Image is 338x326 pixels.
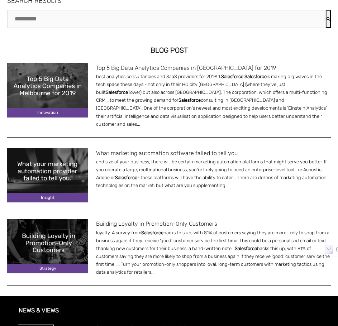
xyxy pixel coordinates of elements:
button: Search [326,10,331,28]
h3: News & Views [7,307,237,325]
span: Salesforce [178,97,201,103]
a: Building Loyalty in Promotion-Only Customers [96,220,217,227]
a: What marketing automation software failed to tell you [96,150,238,157]
img: Top%20Melbourne%202019%20cover%20image%20blog%20res1.png [7,63,88,118]
img: Marketing%20automation%20cover%20image%20blog%20res.png [7,148,88,203]
span: Salesforce [115,175,137,180]
span: Salesforce [141,230,163,235]
span: Salesforce [106,90,128,95]
img: 20230227%20Building%20Loyalty%20in%20Promotion%20Only%20Customers.png [7,219,88,273]
span: Salesforce [235,246,257,251]
p: loyalty. A survey from backs this up, with 81% of customers saying they are more likely to shop f... [96,229,331,277]
span: Salesforce [244,74,267,79]
p: and size of your business, there will be certain marketing automation platforms that might serve ... [96,158,331,190]
a: Top 5 Big Data Analytics Companies in [GEOGRAPHIC_DATA] for 2019 [96,64,276,71]
span: Salesforce [221,74,243,79]
p: best analytics consultancies and SaaS providers for 2019! 1. is making big waves in the tech spac... [96,73,331,128]
input: This is a search field with an auto-suggest feature attached. [7,10,326,28]
h2: Blog Post [7,46,331,54]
